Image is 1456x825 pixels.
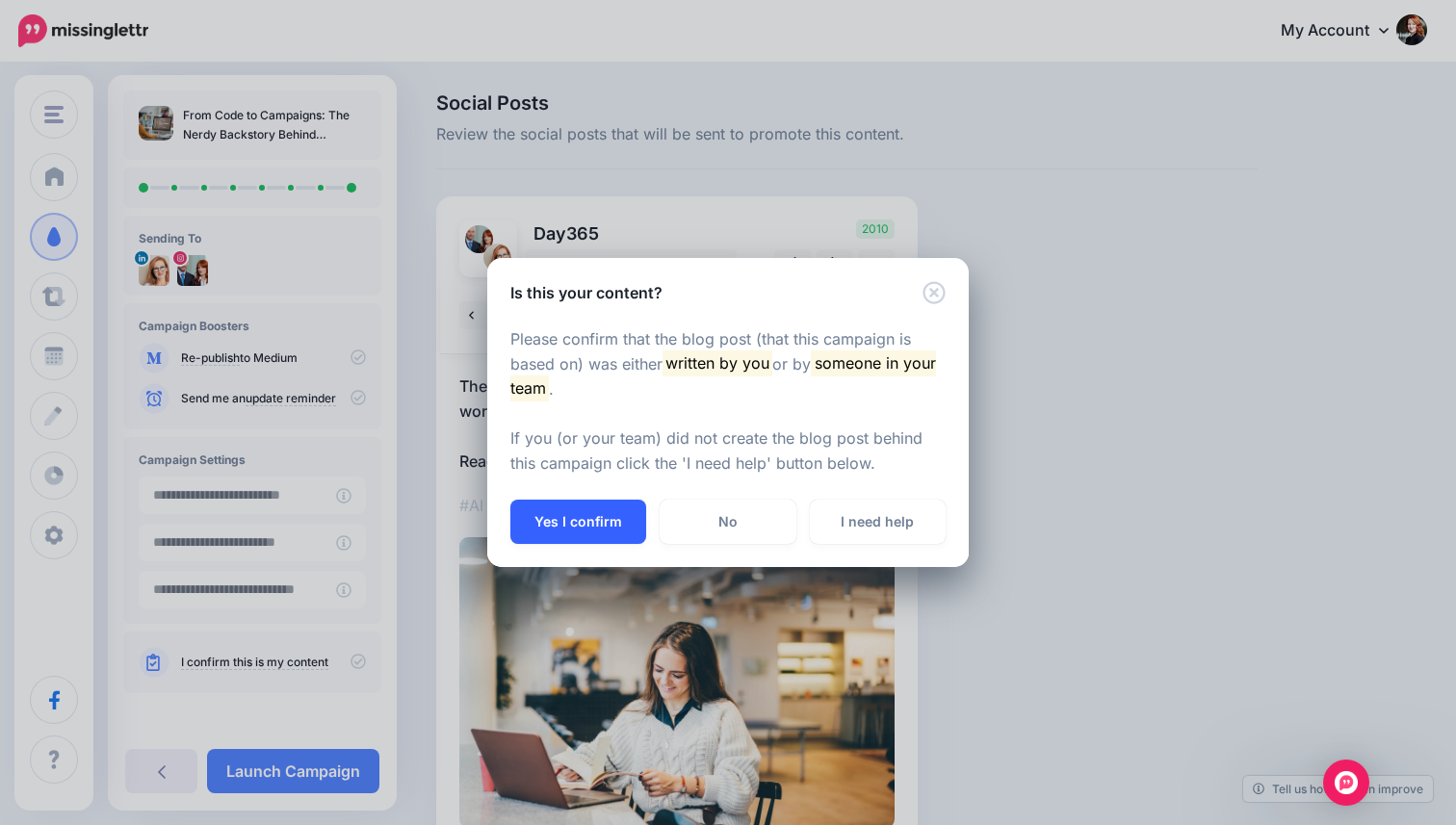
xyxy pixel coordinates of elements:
[510,500,646,544] button: Yes I confirm
[510,281,663,304] h5: Is this your content?
[510,350,936,400] mark: someone in your team
[660,500,795,544] a: No
[923,281,946,305] button: Close
[510,327,946,477] p: Please confirm that the blog post (that this campaign is based on) was either or by . If you (or ...
[663,350,772,375] mark: written by you
[1323,760,1369,806] div: Open Intercom Messenger
[810,500,946,544] a: I need help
